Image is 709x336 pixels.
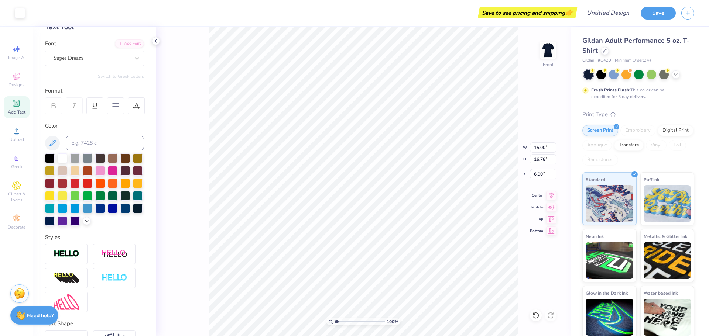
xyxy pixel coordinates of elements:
[11,164,23,170] span: Greek
[45,39,56,48] label: Font
[8,55,25,60] span: Image AI
[45,233,144,242] div: Styles
[45,319,144,328] div: Text Shape
[45,22,144,32] div: Text Tool
[480,7,575,18] div: Save to see pricing and shipping
[565,8,573,17] span: 👉
[45,87,145,95] div: Format
[66,136,144,150] input: e.g. 7428 c
[530,193,543,198] span: Center
[115,39,144,48] div: Add Font
[582,155,618,166] div: Rhinestones
[98,73,144,79] button: Switch to Greek Letters
[586,299,633,336] img: Glow in the Dark Ink
[620,125,655,136] div: Embroidery
[9,136,24,142] span: Upload
[530,205,543,210] span: Middle
[387,318,398,325] span: 100 %
[582,36,689,55] span: Gildan Adult Performance 5 oz. T-Shirt
[8,224,25,230] span: Decorate
[658,125,693,136] div: Digital Print
[614,140,644,151] div: Transfers
[641,7,676,20] button: Save
[591,87,630,93] strong: Fresh Prints Flash:
[582,110,694,119] div: Print Type
[582,125,618,136] div: Screen Print
[8,82,25,88] span: Designs
[644,232,687,240] span: Metallic & Glitter Ink
[586,242,633,279] img: Neon Ink
[543,61,554,68] div: Front
[586,176,605,183] span: Standard
[8,109,25,115] span: Add Text
[54,294,79,310] img: Free Distort
[646,140,667,151] div: Vinyl
[615,58,652,64] span: Minimum Order: 24 +
[586,185,633,222] img: Standard
[4,191,30,203] span: Clipart & logos
[102,249,127,259] img: Shadow
[582,140,612,151] div: Applique
[586,289,628,297] span: Glow in the Dark Ink
[644,242,691,279] img: Metallic & Glitter Ink
[644,299,691,336] img: Water based Ink
[27,312,54,319] strong: Need help?
[581,6,635,20] input: Untitled Design
[644,176,659,183] span: Puff Ink
[54,272,79,284] img: 3d Illusion
[582,58,594,64] span: Gildan
[541,43,555,58] img: Front
[45,122,144,130] div: Color
[644,289,678,297] span: Water based Ink
[591,87,682,100] div: This color can be expedited for 5 day delivery.
[669,140,686,151] div: Foil
[598,58,611,64] span: # G420
[530,217,543,222] span: Top
[644,185,691,222] img: Puff Ink
[54,250,79,258] img: Stroke
[530,228,543,233] span: Bottom
[586,232,604,240] span: Neon Ink
[102,274,127,282] img: Negative Space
